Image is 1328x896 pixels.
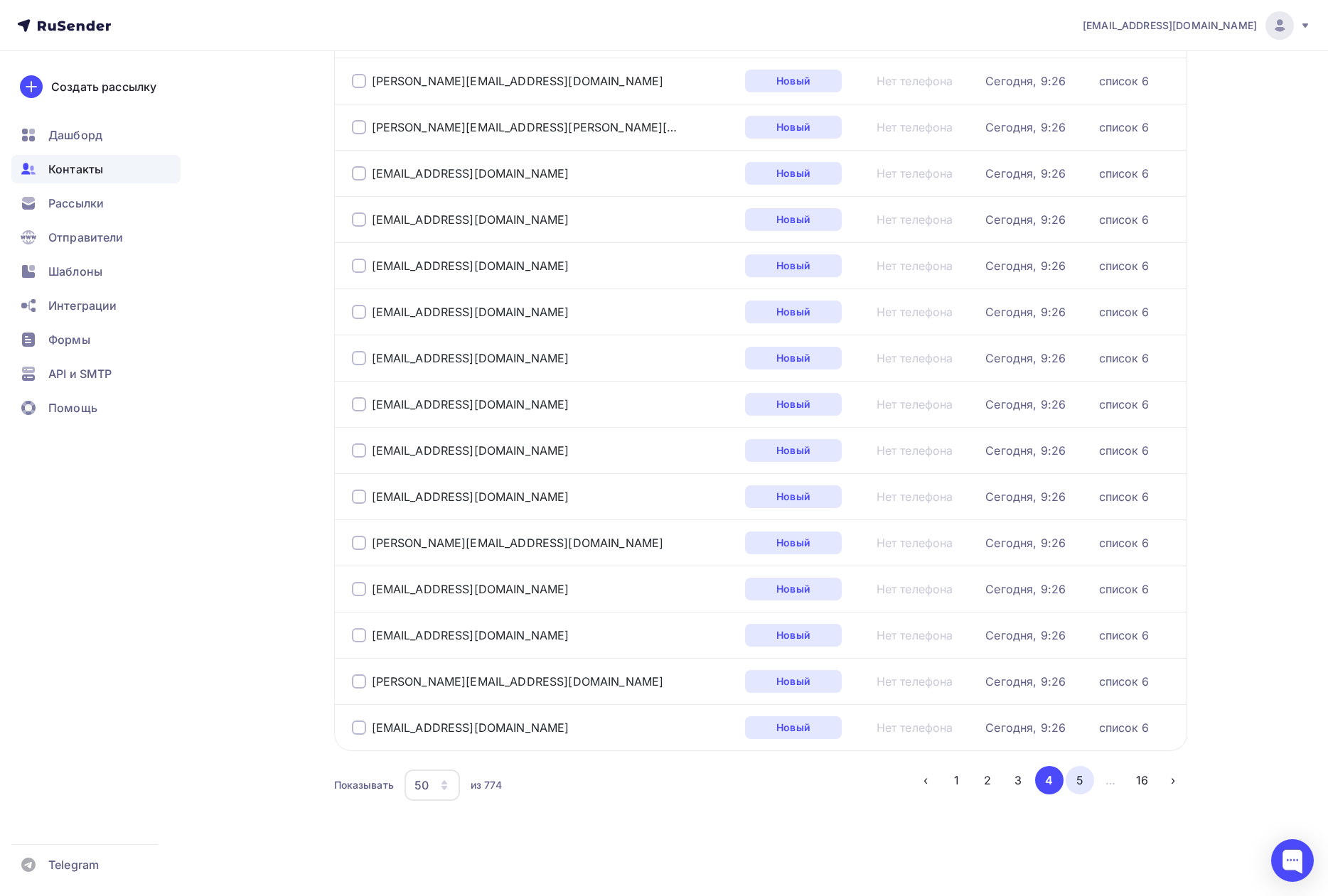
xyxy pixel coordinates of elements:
div: список 6 [1099,536,1150,550]
a: [EMAIL_ADDRESS][DOMAIN_NAME] [372,259,569,273]
a: [PERSON_NAME][EMAIL_ADDRESS][DOMAIN_NAME] [372,536,664,550]
a: Нет телефона [877,628,953,642]
a: Новый [745,439,842,462]
div: Нет телефона [877,259,953,273]
a: Новый [745,347,842,369]
a: Новый [745,70,842,92]
div: Новый [745,162,842,185]
a: список 6 [1099,397,1150,411]
button: 50 [404,769,461,801]
a: Новый [745,208,842,231]
div: Нет телефона [877,212,953,227]
button: Go to page 4 [1035,766,1064,794]
a: [EMAIL_ADDRESS][DOMAIN_NAME] [372,443,569,458]
div: Сегодня, 9:26 [985,259,1066,273]
a: Шаблоны [11,257,181,286]
div: [EMAIL_ADDRESS][DOMAIN_NAME] [372,397,569,411]
div: [PERSON_NAME][EMAIL_ADDRESS][DOMAIN_NAME] [372,74,664,88]
a: Сегодня, 9:26 [985,582,1066,596]
div: Нет телефона [877,490,953,504]
a: [EMAIL_ADDRESS][DOMAIN_NAME] [372,720,569,735]
a: список 6 [1099,120,1150,134]
a: [EMAIL_ADDRESS][DOMAIN_NAME] [372,628,569,642]
div: Сегодня, 9:26 [985,397,1066,411]
a: список 6 [1099,582,1150,596]
a: Новый [745,485,842,508]
a: Сегодня, 9:26 [985,120,1066,134]
div: [EMAIL_ADDRESS][DOMAIN_NAME] [372,490,569,504]
a: Сегодня, 9:26 [985,628,1066,642]
a: Сегодня, 9:26 [985,536,1066,550]
button: Go to page 16 [1128,766,1156,794]
a: Нет телефона [877,443,953,458]
div: Сегодня, 9:26 [985,720,1066,735]
a: [PERSON_NAME][EMAIL_ADDRESS][DOMAIN_NAME] [372,674,664,689]
div: [PERSON_NAME][EMAIL_ADDRESS][PERSON_NAME][DOMAIN_NAME] [372,120,678,134]
a: [EMAIL_ADDRESS][DOMAIN_NAME] [372,351,569,365]
a: Рассылки [11,189,181,217]
a: Сегодня, 9:26 [985,674,1066,689]
button: Go to page 3 [1004,766,1032,794]
div: список 6 [1099,628,1150,642]
a: Сегодня, 9:26 [985,443,1066,458]
div: Показывать [334,778,394,792]
a: [EMAIL_ADDRESS][DOMAIN_NAME] [372,212,569,227]
a: список 6 [1099,166,1150,180]
a: Отправители [11,223,181,252]
a: список 6 [1099,351,1150,365]
div: 50 [414,777,429,794]
button: Go to page 2 [973,766,1002,794]
a: список 6 [1099,720,1150,735]
a: Сегодня, 9:26 [985,490,1066,504]
a: список 6 [1099,674,1150,689]
div: Нет телефона [877,351,953,365]
div: Сегодня, 9:26 [985,212,1066,227]
a: Сегодня, 9:26 [985,74,1066,88]
a: Нет телефона [877,305,953,319]
a: Нет телефона [877,397,953,411]
div: Нет телефона [877,166,953,180]
a: Нет телефона [877,74,953,88]
a: Новый [745,716,842,739]
a: Нет телефона [877,536,953,550]
a: список 6 [1099,212,1150,227]
a: Нет телефона [877,674,953,689]
a: Новый [745,624,842,647]
a: [EMAIL_ADDRESS][DOMAIN_NAME] [372,305,569,319]
a: список 6 [1099,74,1150,88]
button: Go to previous page [911,766,940,794]
div: список 6 [1099,259,1150,273]
a: Новый [745,254,842,277]
span: Дашборд [48,126,102,144]
a: список 6 [1099,305,1150,319]
a: Новый [745,578,842,600]
div: Новый [745,116,842,139]
span: Контакты [48,161,103,178]
a: Сегодня, 9:26 [985,166,1066,180]
button: Go to page 5 [1066,766,1094,794]
a: Сегодня, 9:26 [985,305,1066,319]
